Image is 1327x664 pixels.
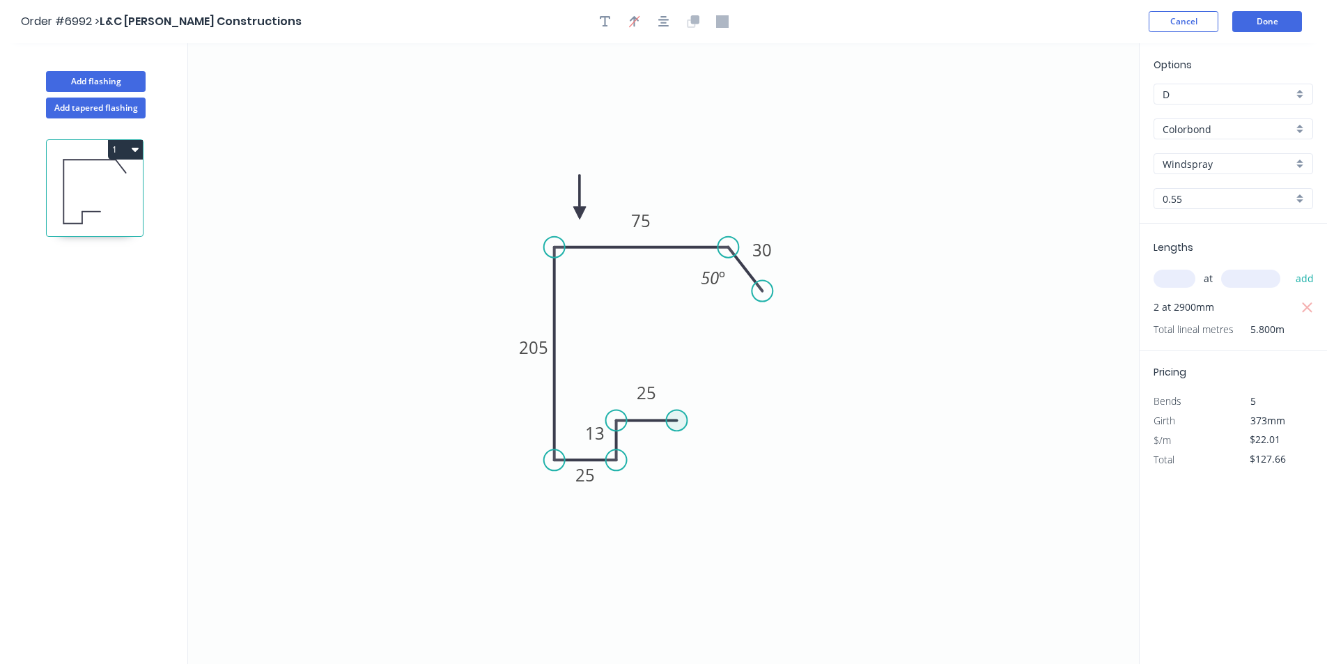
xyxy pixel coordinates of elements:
span: 373mm [1250,414,1285,427]
input: Material [1163,122,1293,137]
input: Price level [1163,87,1293,102]
tspan: 50 [701,266,719,289]
span: $/m [1154,433,1171,447]
span: Bends [1154,394,1181,408]
tspan: 25 [637,381,656,404]
tspan: 75 [631,209,651,232]
span: Options [1154,58,1192,72]
tspan: º [719,266,725,289]
span: 5 [1250,394,1256,408]
span: 5.800m [1234,320,1285,339]
span: at [1204,269,1213,288]
button: Add tapered flashing [46,98,146,118]
tspan: 30 [752,238,772,261]
tspan: 25 [575,463,595,486]
span: Girth [1154,414,1175,427]
button: add [1289,267,1321,291]
tspan: 205 [519,336,548,359]
button: Done [1232,11,1302,32]
span: L&C [PERSON_NAME] Constructions [100,13,302,29]
span: 2 at 2900mm [1154,298,1214,317]
button: 1 [108,140,143,160]
input: Thickness [1163,192,1293,206]
span: Total lineal metres [1154,320,1234,339]
span: Total [1154,453,1174,466]
button: Add flashing [46,71,146,92]
tspan: 13 [585,422,605,445]
button: Cancel [1149,11,1218,32]
span: Pricing [1154,365,1186,379]
input: Colour [1163,157,1293,171]
span: Order #6992 > [21,13,100,29]
span: Lengths [1154,240,1193,254]
svg: 0 [188,43,1139,664]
